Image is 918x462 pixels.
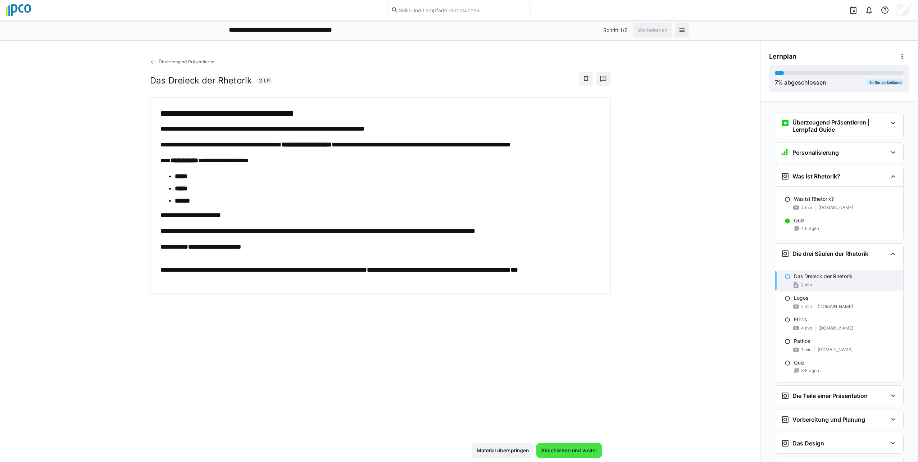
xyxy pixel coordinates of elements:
[637,27,668,34] span: Weiterlernen
[792,416,865,423] h3: Vorbereitung und Planung
[801,368,819,373] span: 3 Fragen
[794,316,807,323] p: Ethos
[794,338,810,345] p: Pathos
[794,294,808,302] p: Logos
[801,304,812,309] span: 2 min
[603,27,627,34] p: Schritt 1/2
[775,79,778,86] span: 7
[792,173,840,180] h3: Was ist Rhetorik?
[801,282,812,288] span: 2 min
[792,149,839,156] h3: Personalisierung
[536,443,602,458] button: Abschließen und weiter
[792,250,868,257] h3: Die drei Säulen der Rhetorik
[867,80,904,85] div: 3h 3m verbleibend
[633,23,672,37] button: Weiterlernen
[794,217,805,224] p: Quiz
[259,77,270,84] span: 2 LP
[540,447,598,454] span: Abschließen und weiter
[775,78,826,87] div: % abgeschlossen
[801,347,812,353] span: 1 min
[150,59,215,64] a: Überzeugend Präsentieren
[150,75,252,86] h2: Das Dreieck der Rhetorik
[472,443,533,458] button: Material überspringen
[818,304,853,309] span: [DOMAIN_NAME]
[801,205,812,210] span: 4 min
[794,273,853,280] p: Das Dreieck der Rhetorik
[398,7,527,13] input: Skills und Lernpfade durchsuchen…
[769,53,796,60] span: Lernplan
[801,226,819,231] span: 4 Fragen
[818,347,853,353] span: [DOMAIN_NAME]
[801,325,812,331] span: 4 min
[792,392,868,399] h3: Die Teile einer Präsentation
[159,59,214,64] span: Überzeugend Präsentieren
[818,205,853,210] span: [DOMAIN_NAME]
[818,325,853,331] span: [DOMAIN_NAME]
[792,119,887,133] h3: Überzeugend Präsentieren | Lernpfad Guide
[792,440,824,447] h3: Das Design
[794,195,834,203] p: Was ist Rhetorik?
[794,359,805,366] p: Quiz
[476,447,530,454] span: Material überspringen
